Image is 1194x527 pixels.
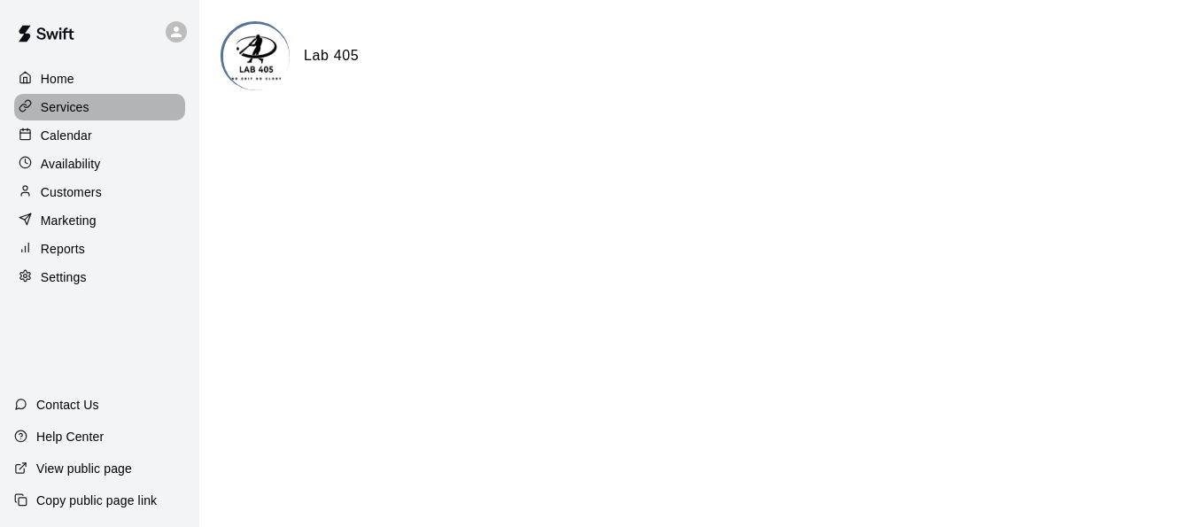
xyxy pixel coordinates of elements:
[41,212,97,229] p: Marketing
[36,460,132,477] p: View public page
[41,240,85,258] p: Reports
[36,396,99,414] p: Contact Us
[41,127,92,144] p: Calendar
[14,151,185,177] a: Availability
[41,98,89,116] p: Services
[304,44,359,67] h6: Lab 405
[41,183,102,201] p: Customers
[41,70,74,88] p: Home
[14,179,185,205] a: Customers
[36,492,157,509] p: Copy public page link
[14,264,185,291] a: Settings
[14,66,185,92] a: Home
[14,207,185,234] a: Marketing
[41,268,87,286] p: Settings
[14,236,185,262] a: Reports
[223,24,290,90] img: Lab 405 logo
[14,122,185,149] a: Calendar
[41,155,101,173] p: Availability
[14,94,185,120] a: Services
[36,428,104,446] p: Help Center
